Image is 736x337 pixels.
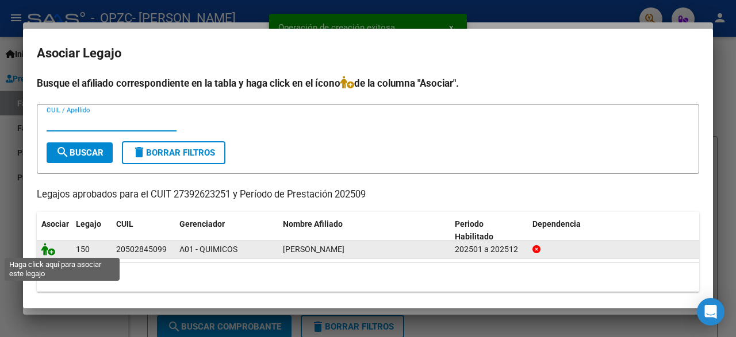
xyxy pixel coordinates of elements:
[71,212,112,250] datatable-header-cell: Legajo
[37,263,699,292] div: 1 registros
[76,219,101,228] span: Legajo
[455,243,523,256] div: 202501 a 202512
[697,298,724,326] div: Open Intercom Messenger
[528,212,700,250] datatable-header-cell: Dependencia
[179,245,237,254] span: A01 - QUIMICOS
[41,219,69,228] span: Asociar
[56,148,103,158] span: Buscar
[37,212,71,250] datatable-header-cell: Asociar
[132,145,146,159] mat-icon: delete
[37,76,699,91] h4: Busque el afiliado correspondiente en la tabla y haga click en el ícono de la columna "Asociar".
[116,243,167,256] div: 20502845099
[56,145,70,159] mat-icon: search
[47,142,113,163] button: Buscar
[283,219,343,228] span: Nombre Afiliado
[132,148,215,158] span: Borrar Filtros
[112,212,175,250] datatable-header-cell: CUIL
[76,245,90,254] span: 150
[283,245,344,254] span: FERNANDEZ IMANOL
[37,188,699,202] p: Legajos aprobados para el CUIT 27392623251 y Período de Prestación 202509
[37,42,699,64] h2: Asociar Legajo
[179,219,225,228] span: Gerenciador
[278,212,450,250] datatable-header-cell: Nombre Afiliado
[122,141,225,164] button: Borrar Filtros
[116,219,133,228] span: CUIL
[450,212,528,250] datatable-header-cell: Periodo Habilitado
[175,212,278,250] datatable-header-cell: Gerenciador
[455,219,493,242] span: Periodo Habilitado
[532,219,581,228] span: Dependencia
